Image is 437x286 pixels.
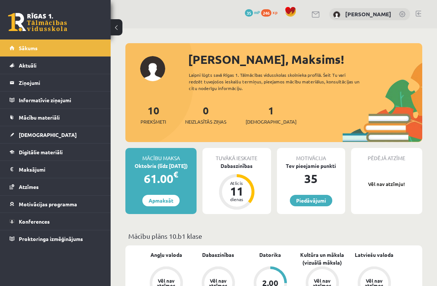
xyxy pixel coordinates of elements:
span: [DEMOGRAPHIC_DATA] [19,131,77,138]
a: Informatīvie ziņojumi [10,92,101,108]
span: Digitālie materiāli [19,149,63,155]
a: Angļu valoda [150,251,182,259]
a: Digitālie materiāli [10,144,101,161]
legend: Ziņojumi [19,74,101,91]
div: Laipni lūgts savā Rīgas 1. Tālmācības vidusskolas skolnieka profilā. Šeit Tu vari redzēt tuvojošo... [189,72,367,92]
span: 246 [261,9,271,17]
span: Aktuāli [19,62,37,69]
span: xp [273,9,277,15]
a: Apmaksāt [142,195,180,206]
a: Ziņojumi [10,74,101,91]
a: Dabaszinības Atlicis 11 dienas [202,162,271,211]
a: Konferences [10,213,101,230]
a: Maksājumi [10,161,101,178]
div: Atlicis [226,181,248,185]
div: 61.00 [125,170,197,187]
span: Proktoringa izmēģinājums [19,235,83,242]
a: 246 xp [261,9,281,15]
a: 10Priekšmeti [141,104,166,125]
a: Dabaszinības [202,251,234,259]
legend: Maksājumi [19,161,101,178]
a: Motivācijas programma [10,196,101,213]
div: Pēdējā atzīme [351,148,422,162]
span: Priekšmeti [141,118,166,125]
span: [DEMOGRAPHIC_DATA] [246,118,296,125]
a: Datorika [259,251,281,259]
div: Tuvākā ieskaite [202,148,271,162]
a: Latviešu valoda [355,251,393,259]
div: dienas [226,197,248,201]
span: Neizlasītās ziņas [185,118,226,125]
div: Dabaszinības [202,162,271,170]
a: [PERSON_NAME] [345,10,391,18]
a: [DEMOGRAPHIC_DATA] [10,126,101,143]
a: 0Neizlasītās ziņas [185,104,226,125]
p: Vēl nav atzīmju! [355,180,419,188]
div: Mācību maksa [125,148,197,162]
a: Atzīmes [10,178,101,195]
span: € [173,169,178,180]
span: Mācību materiāli [19,114,60,121]
div: Tev pieejamie punkti [277,162,345,170]
img: Maksims Cibuļskis [333,11,340,18]
a: Sākums [10,39,101,56]
span: 35 [245,9,253,17]
span: mP [254,9,260,15]
a: Mācību materiāli [10,109,101,126]
div: Oktobris (līdz [DATE]) [125,162,197,170]
div: [PERSON_NAME], Maksims! [188,51,422,68]
div: Motivācija [277,148,345,162]
a: Kultūra un māksla (vizuālā māksla) [296,251,348,266]
a: Piedāvājumi [290,195,332,206]
span: Motivācijas programma [19,201,77,207]
a: Rīgas 1. Tālmācības vidusskola [8,13,67,31]
a: Aktuāli [10,57,101,74]
a: 1[DEMOGRAPHIC_DATA] [246,104,296,125]
span: Atzīmes [19,183,39,190]
div: 35 [277,170,345,187]
p: Mācību plāns 10.b1 klase [128,231,419,241]
span: Konferences [19,218,50,225]
span: Sākums [19,45,38,51]
a: 35 mP [245,9,260,15]
legend: Informatīvie ziņojumi [19,92,101,108]
div: 11 [226,185,248,197]
a: Proktoringa izmēģinājums [10,230,101,247]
